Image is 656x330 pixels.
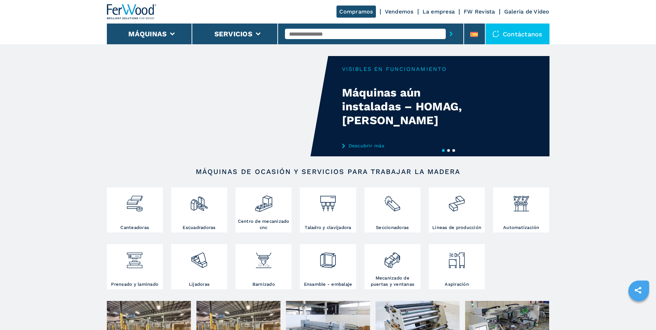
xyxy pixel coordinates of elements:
[111,281,158,287] h3: Prensado y laminado
[366,275,419,287] h3: Mecanizado de puertas y ventanas
[447,149,450,152] button: 2
[255,189,273,213] img: centro_di_lavoro_cnc_2.png
[452,149,455,152] button: 3
[107,187,163,232] a: Canteadoras
[442,149,445,152] button: 1
[429,244,485,289] a: Aspiración
[189,281,210,287] h3: Lijadoras
[445,281,469,287] h3: Aspiración
[319,246,337,269] img: montaggio_imballaggio_2.png
[319,189,337,213] img: foratrici_inseritrici_2.png
[446,26,456,42] button: submit-button
[214,30,252,38] button: Servicios
[300,187,356,232] a: Taladro y clavijadora
[126,189,144,213] img: bordatrici_1.png
[486,24,549,44] div: Contáctanos
[629,282,647,299] a: sharethis
[126,246,144,269] img: pressa-strettoia.png
[305,224,351,231] h3: Taladro y clavijadora
[383,189,401,213] img: sezionatrici_2.png
[503,224,539,231] h3: Automatización
[129,167,527,176] h2: Máquinas de ocasión y servicios para trabajar la madera
[171,187,227,232] a: Escuadradoras
[464,8,495,15] a: FW Revista
[237,218,290,231] h3: Centro de mecanizado cnc
[107,244,163,289] a: Prensado y laminado
[493,187,549,232] a: Automatización
[171,244,227,289] a: Lijadoras
[304,281,352,287] h3: Ensamble - embalaje
[128,30,167,38] button: Máquinas
[235,244,292,289] a: Barnizado
[252,281,275,287] h3: Barnizado
[342,143,478,148] a: Descubrir más
[383,246,401,269] img: lavorazione_porte_finestre_2.png
[190,246,208,269] img: levigatrici_2.png
[376,224,409,231] h3: Seccionadoras
[385,8,414,15] a: Vendemos
[492,30,499,37] img: Contáctanos
[432,224,481,231] h3: Líneas de producción
[300,244,356,289] a: Ensamble - embalaje
[255,246,273,269] img: verniciatura_1.png
[336,6,376,18] a: Compramos
[107,56,328,156] video: Your browser does not support the video tag.
[504,8,549,15] a: Galeria de Video
[107,4,157,19] img: Ferwood
[447,189,466,213] img: linee_di_produzione_2.png
[364,244,421,289] a: Mecanizado de puertas y ventanas
[447,246,466,269] img: aspirazione_1.png
[423,8,455,15] a: La empresa
[190,189,208,213] img: squadratrici_2.png
[512,189,530,213] img: automazione.png
[364,187,421,232] a: Seccionadoras
[183,224,215,231] h3: Escuadradoras
[120,224,149,231] h3: Canteadoras
[235,187,292,232] a: Centro de mecanizado cnc
[429,187,485,232] a: Líneas de producción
